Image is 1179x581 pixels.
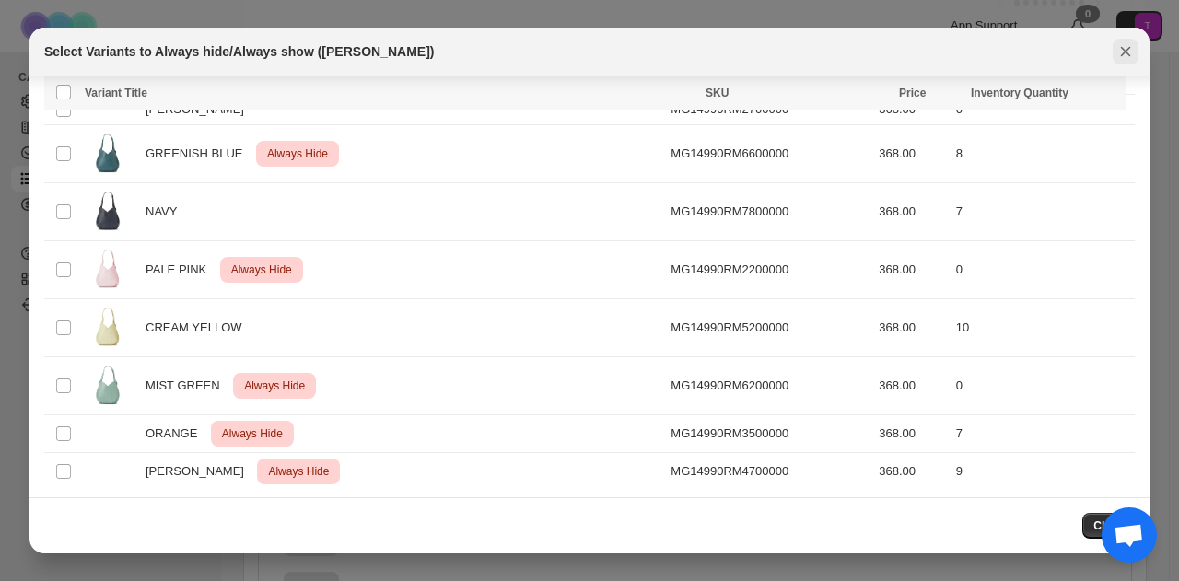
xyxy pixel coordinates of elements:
[263,143,332,165] span: Always Hide
[146,203,187,221] span: NAVY
[228,259,296,281] span: Always Hide
[240,375,309,397] span: Always Hide
[951,241,1135,299] td: 0
[873,183,951,241] td: 368.00
[1113,39,1138,64] button: Close
[146,261,216,279] span: PALE PINK
[873,415,951,453] td: 368.00
[665,183,873,241] td: MG14990RM7800000
[951,357,1135,415] td: 0
[951,125,1135,183] td: 8
[665,241,873,299] td: MG14990RM2200000
[146,462,254,481] span: [PERSON_NAME]
[665,453,873,491] td: MG14990RM4700000
[1102,507,1157,563] a: Open chat
[218,423,286,445] span: Always Hide
[873,125,951,183] td: 368.00
[665,299,873,357] td: MG14990RM5200000
[85,131,131,177] img: MG14990_RM66_color_01_fc3423e4-a302-4b7c-9f22-4e4ddfa27948.jpg
[951,299,1135,357] td: 10
[873,453,951,491] td: 368.00
[665,415,873,453] td: MG14990RM3500000
[951,453,1135,491] td: 9
[706,87,729,99] span: SKU
[971,87,1068,99] span: Inventory Quantity
[146,424,207,443] span: ORANGE
[951,415,1135,453] td: 7
[85,305,131,351] img: MG14990_RM52_color_01.jpg
[264,460,333,482] span: Always Hide
[951,183,1135,241] td: 7
[85,363,131,409] img: MG14990_RM62_color_01.jpg
[1093,518,1124,533] span: Close
[85,87,147,99] span: Variant Title
[146,377,230,395] span: MIST GREEN
[146,145,252,163] span: GREENISH BLUE
[873,299,951,357] td: 368.00
[146,319,251,337] span: CREAM YELLOW
[951,95,1135,125] td: 0
[665,95,873,125] td: MG14990RM2700000
[665,125,873,183] td: MG14990RM6600000
[85,247,131,293] img: MG14990_RM22_color_01_8ca69444-fc9d-4373-87b6-81abab14d938.jpg
[1082,513,1135,539] button: Close
[44,42,434,61] h2: Select Variants to Always hide/Always show ([PERSON_NAME])
[873,95,951,125] td: 368.00
[146,100,254,119] span: [PERSON_NAME]
[873,241,951,299] td: 368.00
[873,357,951,415] td: 368.00
[665,357,873,415] td: MG14990RM6200000
[899,87,926,99] span: Price
[85,189,131,235] img: MG14990_RM78_color_01_99efec03-d8e2-4cc2-a9bc-c3f1734d1919.jpg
